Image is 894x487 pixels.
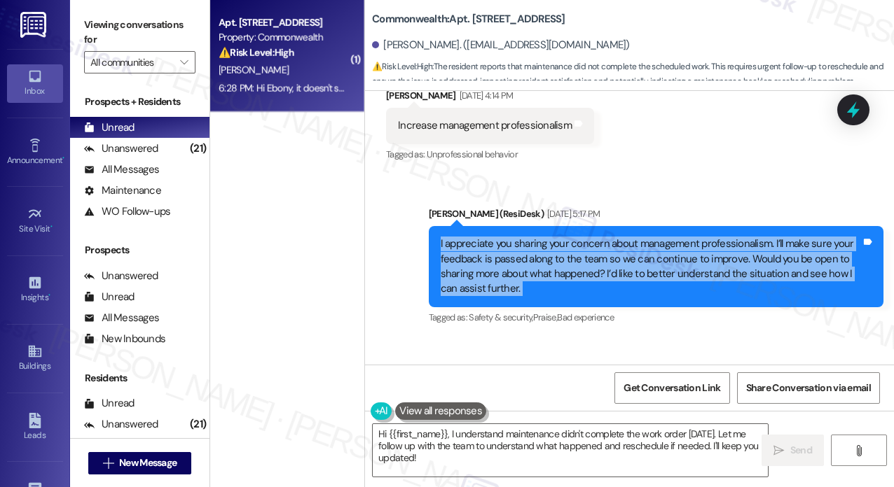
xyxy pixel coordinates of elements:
[373,424,768,477] textarea: Hi {{first_name}}, I understand maintenance didn't complete the work order [DATE]. Let me follow ...
[62,153,64,163] span: •
[84,183,161,198] div: Maintenance
[429,206,884,226] div: [PERSON_NAME] (ResiDesk)
[84,290,135,304] div: Unread
[372,12,565,27] b: Commonwealth: Apt. [STREET_ADDRESS]
[456,88,514,103] div: [DATE] 4:14 PM
[7,202,63,240] a: Site Visit •
[84,269,158,283] div: Unanswered
[773,445,784,456] i: 
[90,51,173,73] input: All communities
[219,46,294,59] strong: ⚠️ Risk Level: High
[84,141,158,156] div: Unanswered
[219,64,289,76] span: [PERSON_NAME]
[429,307,884,327] div: Tagged as:
[7,271,63,309] a: Insights •
[372,38,630,52] div: [PERSON_NAME]. ([EMAIL_ADDRESS][DOMAIN_NAME])
[84,120,135,135] div: Unread
[219,15,348,30] div: Apt. [STREET_ADDRESS]
[746,381,871,395] span: Share Conversation via email
[7,64,63,102] a: Inbox
[762,435,824,466] button: Send
[88,452,192,474] button: New Message
[386,144,594,164] div: Tagged as:
[84,396,135,411] div: Unread
[70,243,209,257] div: Prospects
[84,204,170,219] div: WO Follow-ups
[7,409,63,446] a: Leads
[386,88,594,108] div: [PERSON_NAME]
[70,371,209,386] div: Residents
[372,61,432,72] strong: ⚠️ Risk Level: High
[50,222,53,232] span: •
[84,332,165,346] div: New Inbounds
[624,381,720,395] span: Get Conversation Link
[186,414,209,435] div: (21)
[614,372,729,404] button: Get Conversation Link
[7,339,63,377] a: Buildings
[84,311,159,325] div: All Messages
[544,206,600,221] div: [DATE] 5:17 PM
[84,417,158,432] div: Unanswered
[84,162,159,177] div: All Messages
[469,311,532,323] span: Safety & security ,
[84,14,195,51] label: Viewing conversations for
[48,290,50,300] span: •
[180,57,188,68] i: 
[119,456,177,470] span: New Message
[737,372,880,404] button: Share Conversation via email
[853,445,864,456] i: 
[441,237,862,297] div: I appreciate you sharing your concern about management professionalism. I’ll make sure your feedb...
[398,118,572,133] div: Increase management professionalism
[790,443,812,458] span: Send
[186,138,209,160] div: (21)
[372,59,894,90] span: : The resident reports that maintenance did not complete the scheduled work. This requires urgent...
[20,12,49,38] img: ResiDesk Logo
[427,148,518,160] span: Unprofessional behavior
[70,94,209,109] div: Prospects + Residents
[557,311,614,323] span: Bad experience
[533,311,557,323] span: Praise ,
[219,30,348,45] div: Property: Commonwealth
[219,82,527,94] div: 6:28 PM: Hi Ebony, it doesn't seem like any work was done on my unit [DATE]
[103,458,114,469] i: 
